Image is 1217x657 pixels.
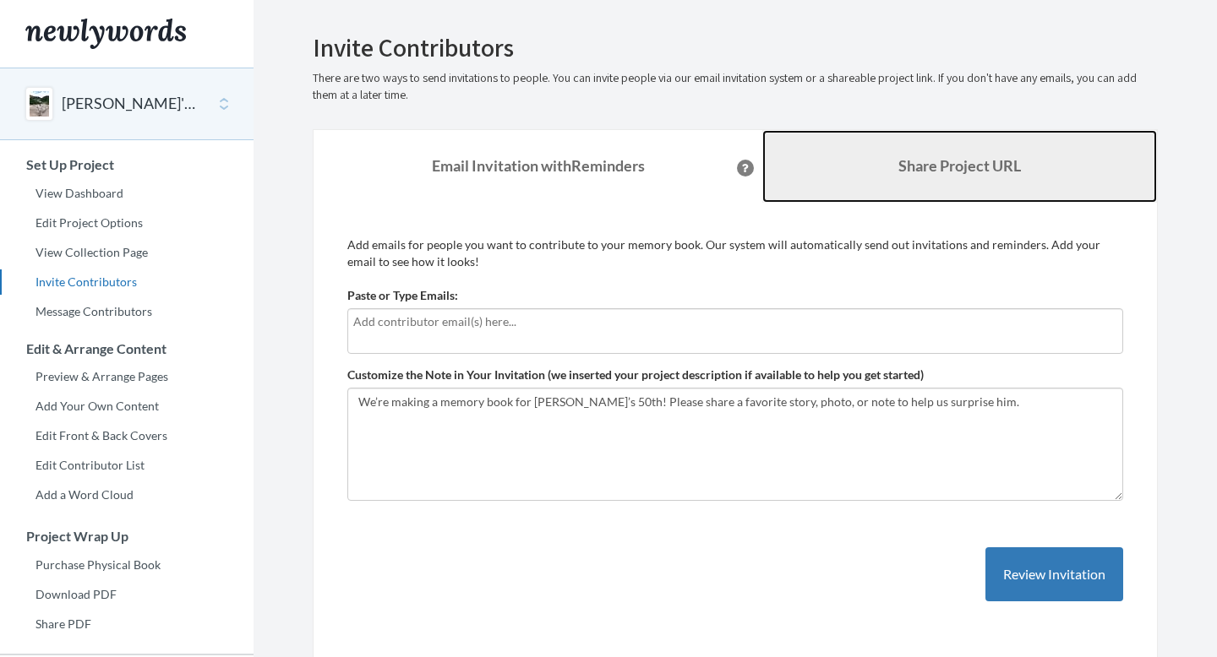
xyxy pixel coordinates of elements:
[347,388,1123,501] textarea: We’re making a memory book for [PERSON_NAME]’s 50th! Please share a favorite story, photo, or not...
[985,547,1123,602] button: Review Invitation
[347,367,924,383] label: Customize the Note in Your Invitation (we inserted your project description if available to help ...
[313,34,1158,62] h2: Invite Contributors
[353,312,1117,331] input: Add contributor email(s) here...
[35,12,96,27] span: Support
[62,93,199,115] button: [PERSON_NAME]'s 50th Birthday
[432,156,645,175] strong: Email Invitation with Reminders
[313,70,1158,104] p: There are two ways to send invitations to people. You can invite people via our email invitation ...
[1,157,254,172] h3: Set Up Project
[25,19,186,49] img: Newlywords logo
[347,287,458,304] label: Paste or Type Emails:
[898,156,1021,175] b: Share Project URL
[1,341,254,356] h3: Edit & Arrange Content
[1,529,254,544] h3: Project Wrap Up
[347,236,1123,270] p: Add emails for people you want to contribute to your memory book. Our system will automatically s...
